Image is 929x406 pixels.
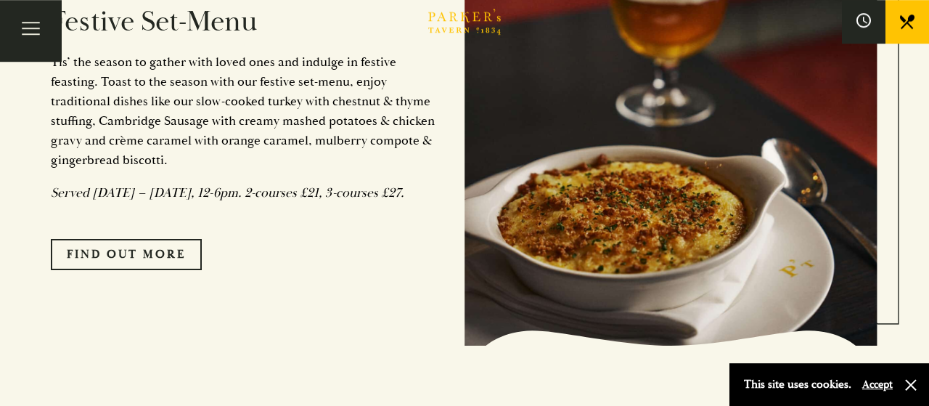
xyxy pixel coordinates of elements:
[51,239,202,269] a: FIND OUT MORE
[904,378,918,392] button: Close and accept
[51,4,443,39] h2: Festive Set-Menu
[51,184,404,201] em: Served [DATE] – [DATE], 12-6pm. 2-courses £21, 3-courses £27.
[51,52,443,170] p: Tis’ the season to gather with loved ones and indulge in festive feasting. Toast to the season wi...
[862,378,893,391] button: Accept
[744,374,851,395] p: This site uses cookies.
